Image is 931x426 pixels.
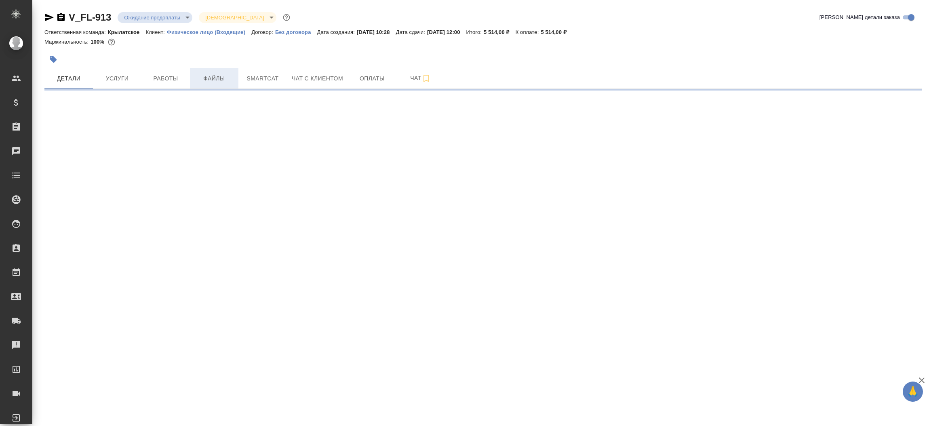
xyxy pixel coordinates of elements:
p: Дата создания: [317,29,357,35]
svg: Подписаться [421,74,431,83]
span: Smartcat [243,74,282,84]
p: Физическое лицо (Входящие) [167,29,252,35]
button: 0.00 RUB; [106,37,117,47]
p: [DATE] 12:00 [427,29,466,35]
p: Итого: [466,29,484,35]
p: К оплате: [516,29,541,35]
button: Скопировать ссылку [56,13,66,22]
p: 5 514,00 ₽ [541,29,573,35]
a: Без договора [275,28,317,35]
button: [DEMOGRAPHIC_DATA] [203,14,266,21]
span: Детали [49,74,88,84]
a: Физическое лицо (Входящие) [167,28,252,35]
span: Работы [146,74,185,84]
p: Дата сдачи: [396,29,427,35]
p: Маржинальность: [44,39,91,45]
p: Договор: [251,29,275,35]
div: Ожидание предоплаты [199,12,276,23]
div: Ожидание предоплаты [118,12,192,23]
button: Ожидание предоплаты [122,14,183,21]
span: [PERSON_NAME] детали заказа [819,13,900,21]
span: 🙏 [906,383,920,400]
button: Скопировать ссылку для ЯМессенджера [44,13,54,22]
p: 5 514,00 ₽ [484,29,516,35]
p: Без договора [275,29,317,35]
span: Услуги [98,74,137,84]
button: Добавить тэг [44,51,62,68]
a: V_FL-913 [69,12,111,23]
p: Ответственная команда: [44,29,108,35]
p: Крылатское [108,29,146,35]
p: Клиент: [145,29,166,35]
span: Чат [401,73,440,83]
span: Файлы [195,74,234,84]
p: [DATE] 10:28 [357,29,396,35]
button: 🙏 [903,382,923,402]
p: 100% [91,39,106,45]
span: Оплаты [353,74,392,84]
button: Доп статусы указывают на важность/срочность заказа [281,12,292,23]
span: Чат с клиентом [292,74,343,84]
